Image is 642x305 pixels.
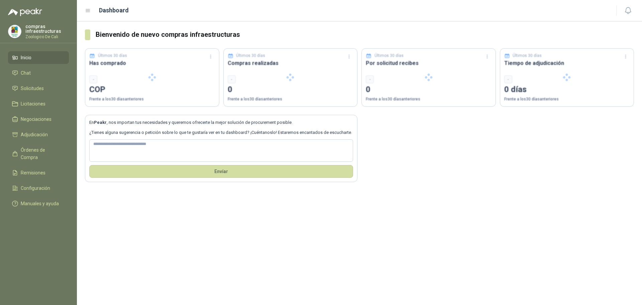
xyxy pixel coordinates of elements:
span: Configuración [21,184,50,192]
a: Chat [8,67,69,79]
a: Adjudicación [8,128,69,141]
span: Chat [21,69,31,77]
a: Negociaciones [8,113,69,126]
span: Licitaciones [21,100,45,107]
h1: Dashboard [99,6,129,15]
span: Inicio [21,54,31,61]
p: Zoologico De Cali [25,35,69,39]
span: Solicitudes [21,85,44,92]
a: Licitaciones [8,97,69,110]
img: Logo peakr [8,8,42,16]
span: Negociaciones [21,116,51,123]
p: compras infraestructuras [25,24,69,33]
b: Peakr [94,120,107,125]
span: Adjudicación [21,131,48,138]
a: Órdenes de Compra [8,144,69,164]
span: Remisiones [21,169,45,176]
p: ¿Tienes alguna sugerencia o petición sobre lo que te gustaría ver en tu dashboard? ¡Cuéntanoslo! ... [89,129,353,136]
a: Manuales y ayuda [8,197,69,210]
h3: Bienvenido de nuevo compras infraestructuras [96,29,634,40]
a: Solicitudes [8,82,69,95]
a: Remisiones [8,166,69,179]
a: Inicio [8,51,69,64]
img: Company Logo [8,25,21,38]
span: Manuales y ayuda [21,200,59,207]
p: En , nos importan tus necesidades y queremos ofrecerte la mejor solución de procurement posible. [89,119,353,126]
span: Órdenes de Compra [21,146,63,161]
button: Envíar [89,165,353,178]
a: Configuración [8,182,69,195]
